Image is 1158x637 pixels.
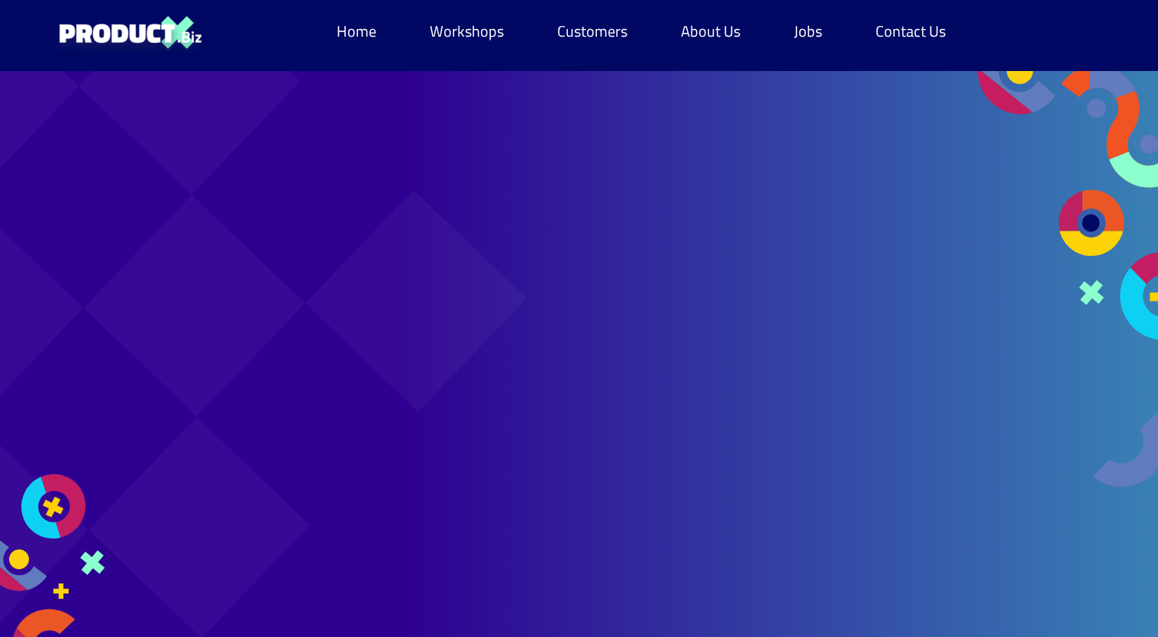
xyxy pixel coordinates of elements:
a: Contact Us [860,14,961,49]
a: Jobs [779,14,837,49]
a: Home [321,14,392,49]
nav: Menu [321,14,961,49]
a: Workshops [414,14,519,49]
a: About Us [666,14,756,49]
a: Customers [542,14,643,49]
